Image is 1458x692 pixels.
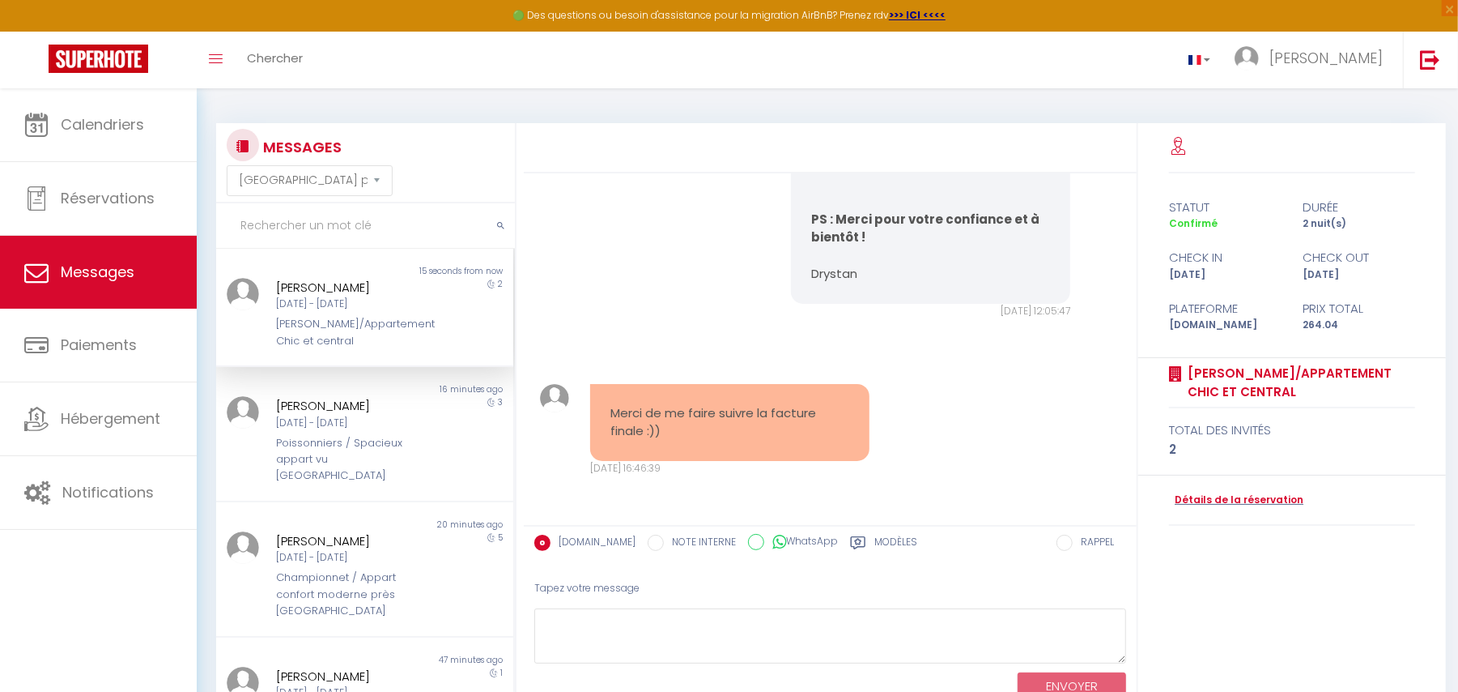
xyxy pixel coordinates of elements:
[498,532,503,544] span: 5
[534,569,1126,609] div: Tapez votre message
[811,211,1051,284] p: Drystan
[364,654,512,667] div: 47 minutes ago
[61,408,160,429] span: Hébergement
[1158,299,1292,318] div: Plateforme
[276,570,428,619] div: Championnet / Appart confort moderne près [GEOGRAPHIC_DATA]
[1169,216,1218,230] span: Confirmé
[49,45,148,73] img: Super Booking
[498,278,503,290] span: 2
[276,396,428,416] div: [PERSON_NAME]
[61,335,137,355] span: Paiements
[227,396,259,429] img: ...
[1158,267,1292,283] div: [DATE]
[1158,248,1292,267] div: check in
[259,129,342,165] h3: MESSAGES
[61,188,155,208] span: Réservations
[1292,318,1426,333] div: 264.04
[364,519,512,532] div: 20 minutes ago
[590,461,870,476] div: [DATE] 16:46:39
[216,203,515,249] input: Rechercher un mot clé
[1269,48,1383,68] span: [PERSON_NAME]
[1292,248,1426,267] div: check out
[276,316,428,349] div: [PERSON_NAME]/Appartement Chic et central
[1292,198,1426,217] div: durée
[276,532,428,551] div: [PERSON_NAME]
[550,535,635,553] label: [DOMAIN_NAME]
[498,396,503,408] span: 3
[276,278,428,297] div: [PERSON_NAME]
[62,482,154,502] span: Notifications
[276,667,428,686] div: [PERSON_NAME]
[874,535,917,555] label: Modèles
[235,32,315,88] a: Chercher
[364,383,512,396] div: 16 minutes ago
[227,278,259,310] img: ...
[1073,535,1114,553] label: RAPPEL
[664,535,736,553] label: NOTE INTERNE
[1222,32,1403,88] a: ... [PERSON_NAME]
[276,297,428,312] div: [DATE] - [DATE]
[1235,46,1259,70] img: ...
[540,384,569,413] img: ...
[764,534,838,552] label: WhatsApp
[227,532,259,564] img: ...
[1292,299,1426,318] div: Prix total
[276,435,428,485] div: Poissonniers / Spacieux appart vu [GEOGRAPHIC_DATA]
[61,262,134,282] span: Messages
[889,8,946,22] a: >>> ICI <<<<
[811,211,1042,246] strong: PS : Merci pour votre confiance et à bientôt !
[1158,318,1292,333] div: [DOMAIN_NAME]
[1169,421,1415,440] div: total des invités
[791,304,1071,319] div: [DATE] 12:05:47
[247,49,303,66] span: Chercher
[1169,493,1303,508] a: Détails de la réservation
[1158,198,1292,217] div: statut
[364,265,512,278] div: 15 seconds from now
[1169,440,1415,459] div: 2
[1420,49,1440,70] img: logout
[276,550,428,566] div: [DATE] - [DATE]
[1292,216,1426,232] div: 2 nuit(s)
[500,667,503,679] span: 1
[610,404,850,441] pre: Merci de me faire suivre la facture finale :))
[1182,364,1415,402] a: [PERSON_NAME]/Appartement Chic et central
[61,114,144,135] span: Calendriers
[1292,267,1426,283] div: [DATE]
[276,416,428,431] div: [DATE] - [DATE]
